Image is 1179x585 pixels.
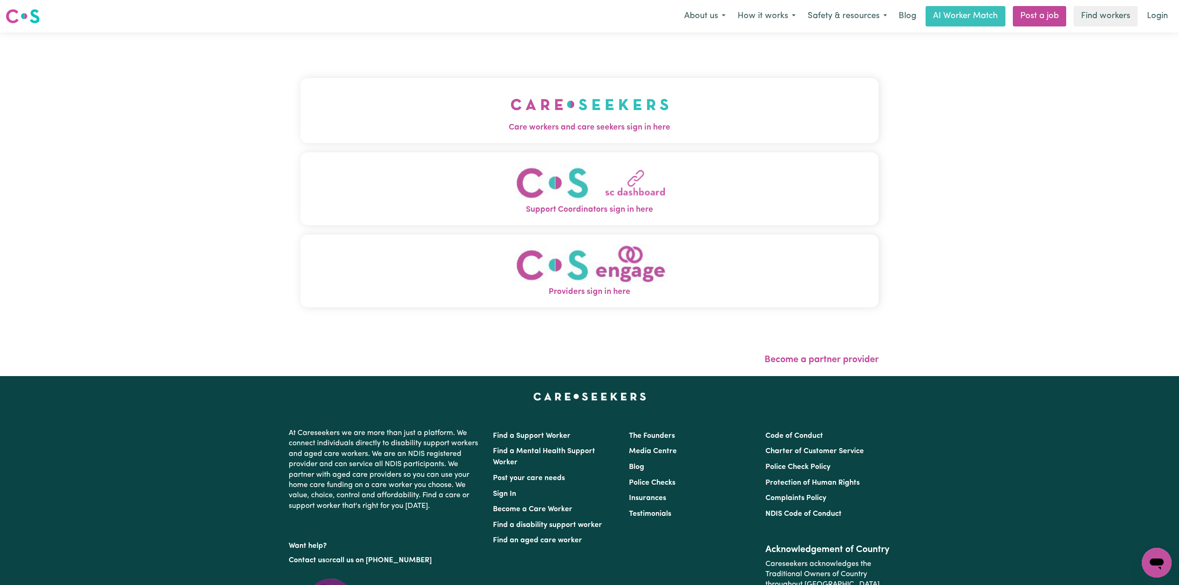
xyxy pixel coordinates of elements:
a: Media Centre [629,448,677,455]
p: Want help? [289,537,482,551]
button: About us [678,6,732,26]
button: Providers sign in here [300,234,879,307]
a: Blog [629,463,644,471]
span: Support Coordinators sign in here [300,204,879,216]
p: or [289,552,482,569]
a: call us on [PHONE_NUMBER] [332,557,432,564]
a: Testimonials [629,510,671,518]
button: Safety & resources [802,6,893,26]
button: Care workers and care seekers sign in here [300,78,879,143]
a: Login [1141,6,1173,26]
a: Find an aged care worker [493,537,582,544]
a: Find a Mental Health Support Worker [493,448,595,466]
a: Sign In [493,490,516,498]
a: Police Checks [629,479,675,487]
a: Find a disability support worker [493,521,602,529]
a: AI Worker Match [926,6,1005,26]
a: Find a Support Worker [493,432,570,440]
a: Post a job [1013,6,1066,26]
a: Code of Conduct [765,432,823,440]
span: Care workers and care seekers sign in here [300,122,879,134]
a: Protection of Human Rights [765,479,860,487]
a: Complaints Policy [765,494,826,502]
span: Providers sign in here [300,286,879,298]
a: Police Check Policy [765,463,830,471]
a: Become a partner provider [764,355,879,364]
a: Careseekers home page [533,393,646,400]
a: Find workers [1074,6,1138,26]
img: Careseekers logo [6,8,40,25]
a: NDIS Code of Conduct [765,510,842,518]
a: Insurances [629,494,666,502]
a: Become a Care Worker [493,506,572,513]
a: The Founders [629,432,675,440]
a: Post your care needs [493,474,565,482]
button: How it works [732,6,802,26]
a: Careseekers logo [6,6,40,27]
a: Contact us [289,557,325,564]
p: At Careseekers we are more than just a platform. We connect individuals directly to disability su... [289,424,482,515]
a: Charter of Customer Service [765,448,864,455]
iframe: Button to launch messaging window [1142,548,1172,578]
a: Blog [893,6,922,26]
h2: Acknowledgement of Country [765,544,890,555]
button: Support Coordinators sign in here [300,152,879,225]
